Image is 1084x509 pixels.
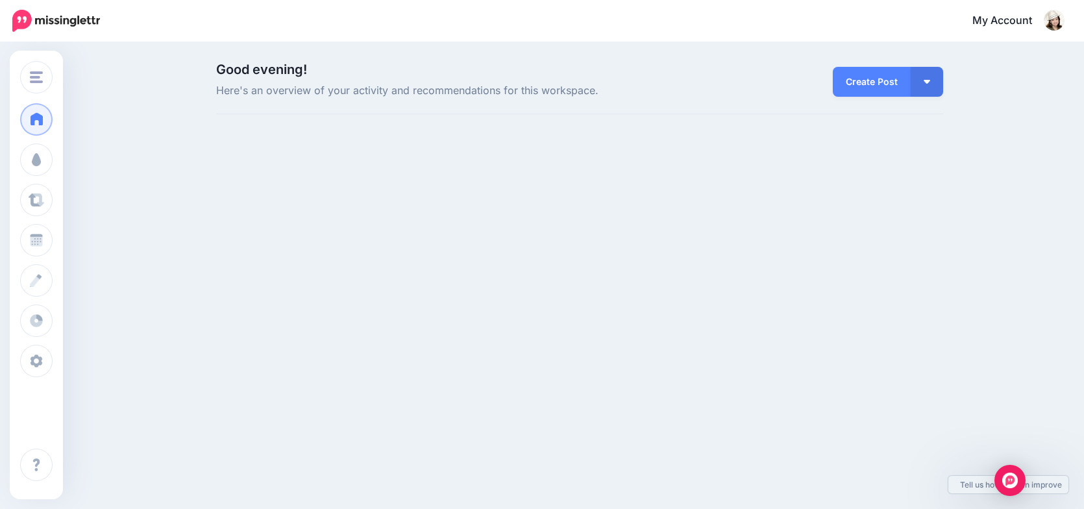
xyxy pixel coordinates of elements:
[12,10,100,32] img: Missinglettr
[924,80,930,84] img: arrow-down-white.png
[948,476,1068,493] a: Tell us how we can improve
[833,67,911,97] a: Create Post
[994,465,1026,496] div: Open Intercom Messenger
[216,82,695,99] span: Here's an overview of your activity and recommendations for this workspace.
[30,71,43,83] img: menu.png
[216,62,307,77] span: Good evening!
[959,5,1065,37] a: My Account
